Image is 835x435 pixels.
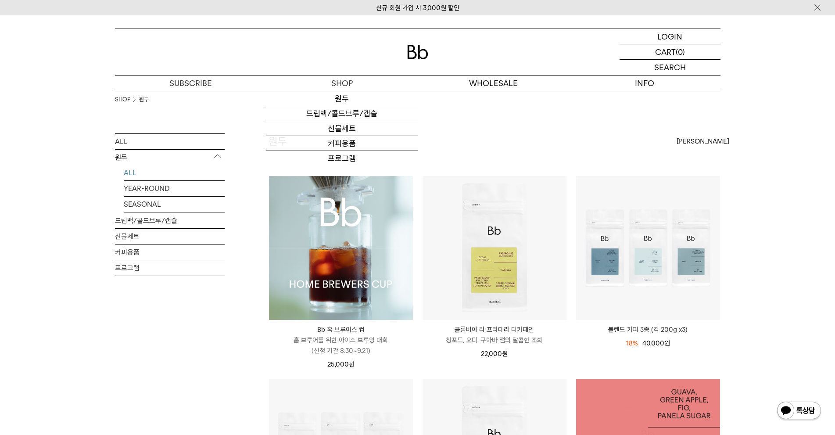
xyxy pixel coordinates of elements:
[115,244,225,260] a: 커피용품
[115,213,225,228] a: 드립백/콜드브루/캡슐
[776,401,822,422] img: 카카오톡 채널 1:1 채팅 버튼
[376,4,459,12] a: 신규 회원 가입 시 3,000원 할인
[266,151,418,166] a: 프로그램
[115,95,130,104] a: SHOP
[655,44,676,59] p: CART
[620,44,720,60] a: CART (0)
[654,60,686,75] p: SEARCH
[115,229,225,244] a: 선물세트
[664,339,670,347] span: 원
[677,136,729,147] span: [PERSON_NAME]
[139,95,149,104] a: 원두
[423,335,566,345] p: 청포도, 오디, 구아바 잼의 달콤한 조화
[423,324,566,335] p: 콜롬비아 라 프라데라 디카페인
[124,181,225,196] a: YEAR-ROUND
[266,106,418,121] a: 드립백/콜드브루/캡슐
[576,176,720,320] img: 블렌드 커피 3종 (각 200g x3)
[327,360,355,368] span: 25,000
[626,338,638,349] div: 18%
[620,29,720,44] a: LOGIN
[266,136,418,151] a: 커피용품
[423,324,566,345] a: 콜롬비아 라 프라데라 디카페인 청포도, 오디, 구아바 잼의 달콤한 조화
[266,121,418,136] a: 선물세트
[569,75,720,91] p: INFO
[269,176,413,320] img: Bb 홈 브루어스 컵
[423,176,566,320] img: 콜롬비아 라 프라데라 디카페인
[269,324,413,356] a: Bb 홈 브루어스 컵 홈 브루어를 위한 아이스 브루잉 대회(신청 기간 8.30~9.21)
[124,165,225,180] a: ALL
[115,75,266,91] a: SUBSCRIBE
[115,150,225,165] p: 원두
[115,134,225,149] a: ALL
[124,197,225,212] a: SEASONAL
[502,350,508,358] span: 원
[266,91,418,106] a: 원두
[418,75,569,91] p: WHOLESALE
[115,260,225,276] a: 프로그램
[266,75,418,91] a: SHOP
[407,45,428,59] img: 로고
[269,335,413,356] p: 홈 브루어를 위한 아이스 브루잉 대회 (신청 기간 8.30~9.21)
[349,360,355,368] span: 원
[642,339,670,347] span: 40,000
[657,29,682,44] p: LOGIN
[269,324,413,335] p: Bb 홈 브루어스 컵
[481,350,508,358] span: 22,000
[576,324,720,335] a: 블렌드 커피 3종 (각 200g x3)
[676,44,685,59] p: (0)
